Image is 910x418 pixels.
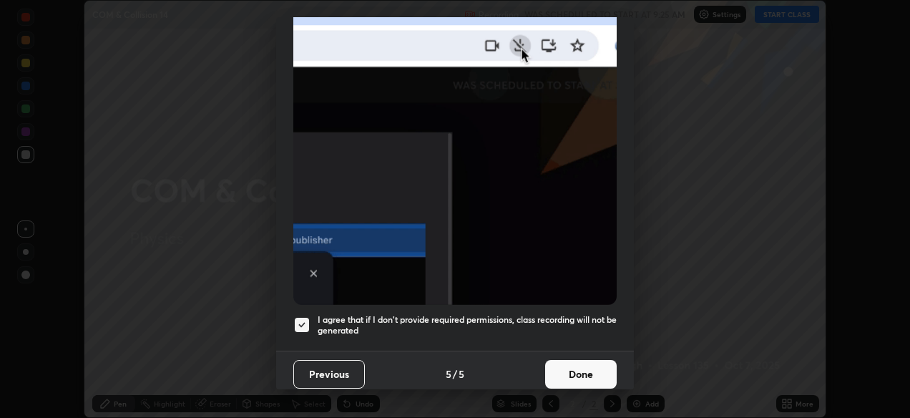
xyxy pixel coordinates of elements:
[545,360,617,389] button: Done
[459,366,464,381] h4: 5
[446,366,451,381] h4: 5
[318,314,617,336] h5: I agree that if I don't provide required permissions, class recording will not be generated
[293,360,365,389] button: Previous
[453,366,457,381] h4: /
